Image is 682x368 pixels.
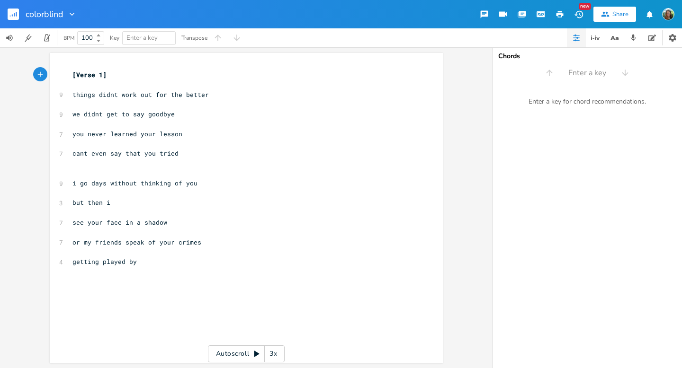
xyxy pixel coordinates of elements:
[72,218,167,227] span: see your face in a shadow
[593,7,636,22] button: Share
[110,35,119,41] div: Key
[579,3,591,10] div: New
[181,35,207,41] div: Transpose
[72,198,110,207] span: but then i
[493,92,682,112] div: Enter a key for chord recommendations.
[568,68,606,79] span: Enter a key
[72,90,209,99] span: things didnt work out for the better
[72,130,182,138] span: you never learned your lesson
[72,179,197,187] span: i go days without thinking of you
[498,53,676,60] div: Chords
[662,8,674,20] img: Olivia Burnette
[72,110,175,118] span: we didnt get to say goodbye
[72,257,137,266] span: getting played by
[26,10,63,18] span: colorblind
[265,345,282,362] div: 3x
[72,70,107,79] span: [Verse 1]
[126,34,158,42] span: Enter a key
[72,149,179,158] span: cant even say that you tried
[569,6,588,23] button: New
[63,35,74,41] div: BPM
[612,10,628,18] div: Share
[208,345,285,362] div: Autoscroll
[72,238,201,246] span: or my friends speak of your crimes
